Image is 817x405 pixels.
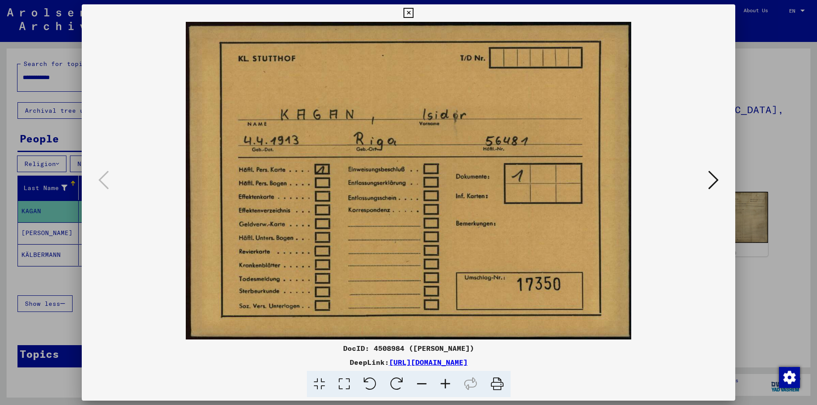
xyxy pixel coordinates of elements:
[779,367,800,388] img: Change consent
[389,358,468,367] a: [URL][DOMAIN_NAME]
[82,343,735,353] div: DocID: 4508984 ([PERSON_NAME])
[82,357,735,367] div: DeepLink:
[111,22,706,339] img: 001.jpg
